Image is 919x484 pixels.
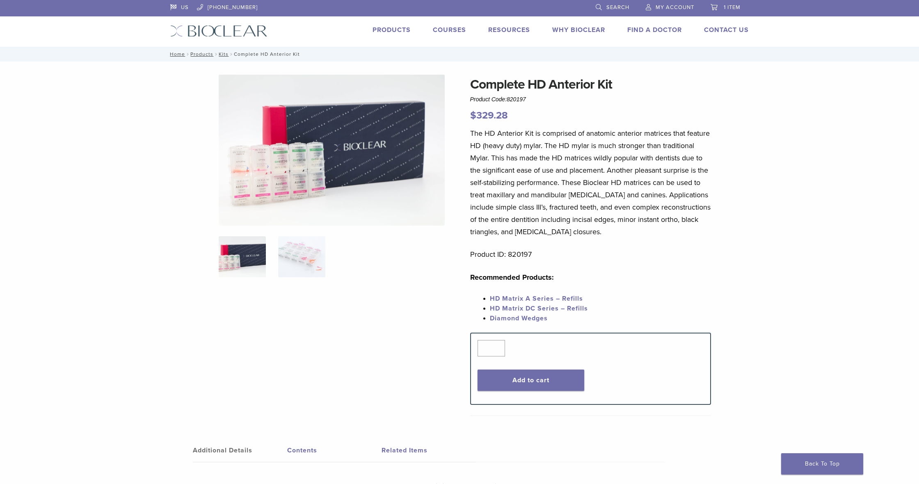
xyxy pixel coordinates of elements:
[704,26,749,34] a: Contact Us
[164,47,755,62] nav: Complete HD Anterior Kit
[170,25,267,37] img: Bioclear
[488,26,530,34] a: Resources
[507,96,526,103] span: 820197
[490,295,583,303] a: HD Matrix A Series – Refills
[382,439,476,462] a: Related Items
[287,439,382,462] a: Contents
[185,52,190,56] span: /
[193,439,287,462] a: Additional Details
[190,51,213,57] a: Products
[470,75,711,94] h1: Complete HD Anterior Kit
[433,26,466,34] a: Courses
[470,110,476,121] span: $
[470,127,711,238] p: The HD Anterior Kit is comprised of anatomic anterior matrices that feature HD (heavy duty) mylar...
[627,26,682,34] a: Find A Doctor
[470,273,554,282] strong: Recommended Products:
[724,4,741,11] span: 1 item
[470,248,711,260] p: Product ID: 820197
[470,96,526,103] span: Product Code:
[781,453,863,475] a: Back To Top
[606,4,629,11] span: Search
[229,52,234,56] span: /
[490,304,588,313] a: HD Matrix DC Series – Refills
[470,110,508,121] bdi: 329.28
[219,236,266,277] img: IMG_8088-1-324x324.jpg
[219,51,229,57] a: Kits
[373,26,411,34] a: Products
[478,370,585,391] button: Add to cart
[656,4,694,11] span: My Account
[167,51,185,57] a: Home
[213,52,219,56] span: /
[219,75,445,226] img: IMG_8088 (1)
[490,314,548,322] a: Diamond Wedges
[552,26,605,34] a: Why Bioclear
[278,236,325,277] img: Complete HD Anterior Kit - Image 2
